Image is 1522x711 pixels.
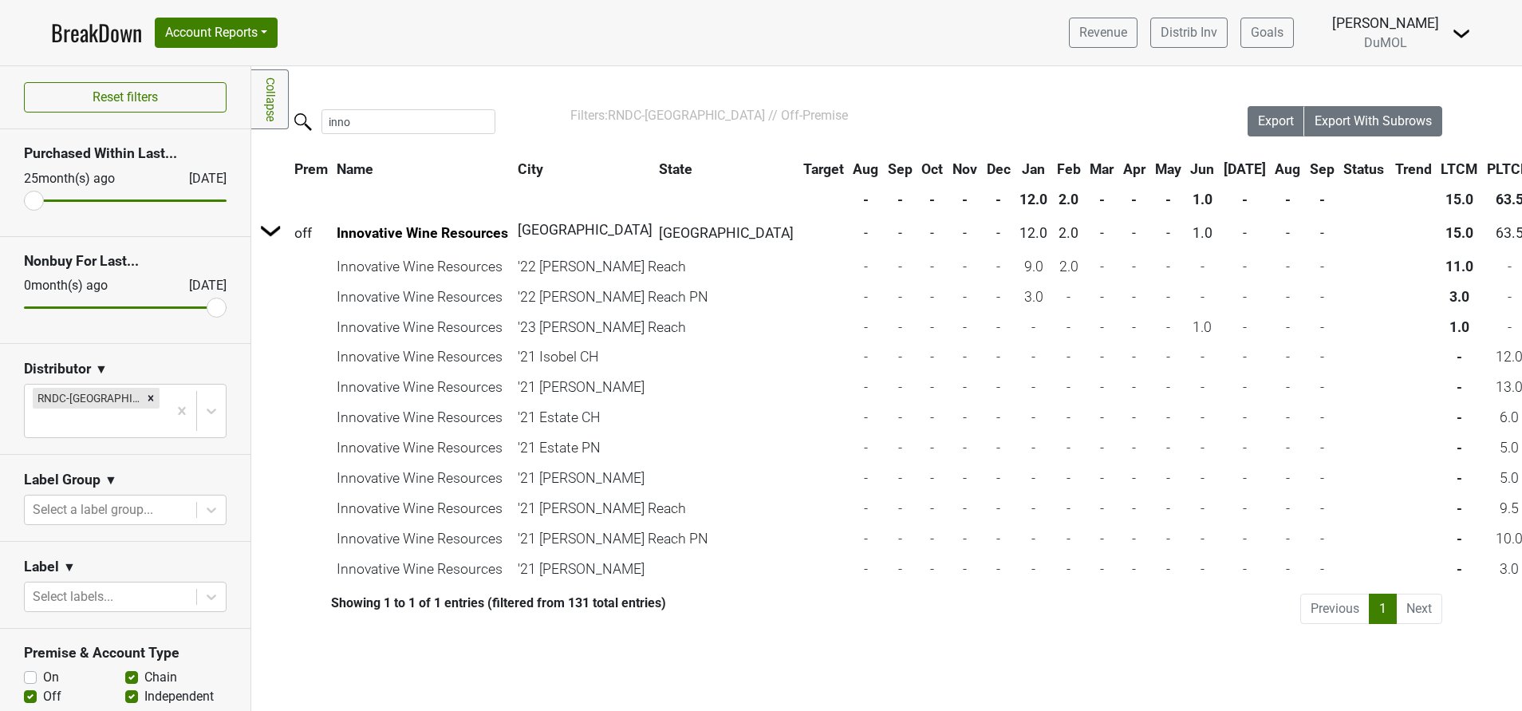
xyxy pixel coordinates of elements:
span: 12.0 [1019,225,1047,241]
h3: Label Group [24,472,101,488]
a: 1 [1369,594,1397,624]
td: - [1086,495,1118,523]
td: '22 [PERSON_NAME] Reach [514,252,653,281]
span: RNDC-[GEOGRAPHIC_DATA] // Off-Premise [608,108,848,123]
td: - [849,373,882,402]
td: '21 [PERSON_NAME] [514,464,653,493]
h3: Nonbuy For Last... [24,253,227,270]
td: - [1272,525,1305,554]
span: [GEOGRAPHIC_DATA] [659,225,794,241]
td: Innovative Wine Resources [333,282,513,311]
td: off [290,215,332,250]
div: Filters: [570,106,1203,125]
th: &nbsp;: activate to sort column ascending [253,155,289,184]
button: Account Reports [155,18,278,48]
span: - [1320,225,1324,241]
td: - [1053,404,1085,433]
td: - [1306,464,1339,493]
td: - [849,495,882,523]
td: - [1151,343,1185,372]
span: Export With Subrows [1315,113,1432,128]
th: Jun: activate to sort column ascending [1186,155,1218,184]
div: 0 month(s) ago [24,276,151,295]
th: Nov: activate to sort column ascending [948,155,981,184]
th: Name: activate to sort column ascending [333,155,513,184]
td: - [948,525,981,554]
td: - [1272,434,1305,463]
td: - [1306,525,1339,554]
span: - [1100,225,1104,241]
td: - [1015,404,1051,433]
td: '21 [PERSON_NAME] Reach PN [514,525,653,554]
span: 2.0 [1059,225,1078,241]
span: Prem [294,161,328,177]
span: Trend [1395,161,1432,177]
td: - [948,373,981,402]
td: - [1272,252,1305,281]
div: Remove RNDC-TX [142,388,160,409]
td: 11.0 [1437,252,1481,281]
th: Feb: activate to sort column ascending [1053,155,1085,184]
td: - [849,252,882,281]
td: - [1272,555,1305,584]
td: - [1119,525,1149,554]
td: '21 [PERSON_NAME] [514,373,653,402]
td: - [1272,373,1305,402]
span: - [1132,225,1136,241]
td: - [1306,555,1339,584]
td: Innovative Wine Resources [333,495,513,523]
td: - [1272,404,1305,433]
td: - [1306,313,1339,342]
th: - [884,185,917,214]
td: - [948,404,981,433]
td: - [918,434,948,463]
td: - [1272,313,1305,342]
td: - [1186,343,1218,372]
td: - [948,555,981,584]
td: - [1053,495,1085,523]
td: - [1086,252,1118,281]
td: - [918,495,948,523]
td: - [983,464,1015,493]
th: - [1272,185,1305,214]
td: - [1053,313,1085,342]
td: 3.0 [1437,282,1481,311]
td: - [884,434,917,463]
th: - [918,185,948,214]
td: - [1437,495,1481,523]
td: - [918,373,948,402]
td: - [918,555,948,584]
td: - [1086,525,1118,554]
td: - [1015,313,1051,342]
label: On [43,668,59,687]
td: 1.0 [1437,313,1481,342]
td: - [1015,555,1051,584]
td: - [1015,464,1051,493]
div: RNDC-[GEOGRAPHIC_DATA] [33,388,142,409]
td: - [948,313,981,342]
a: Goals [1240,18,1294,48]
td: Innovative Wine Resources [333,343,513,372]
td: - [1086,434,1118,463]
td: - [1053,525,1085,554]
td: - [1053,555,1085,584]
td: '22 [PERSON_NAME] Reach PN [514,282,653,311]
td: - [1220,373,1270,402]
td: - [884,464,917,493]
th: LTCM: activate to sort column ascending [1437,155,1481,184]
td: - [1151,555,1185,584]
th: - [849,185,882,214]
td: - [1151,525,1185,554]
h3: Purchased Within Last... [24,145,227,162]
td: - [1086,282,1118,311]
span: - [898,225,902,241]
td: - [1151,434,1185,463]
th: Aug: activate to sort column ascending [849,155,882,184]
a: Collapse [251,69,289,129]
span: - [1243,225,1247,241]
th: - [1086,185,1118,214]
td: - [884,404,917,433]
td: - [1015,525,1051,554]
td: - [948,282,981,311]
td: - [1186,464,1218,493]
